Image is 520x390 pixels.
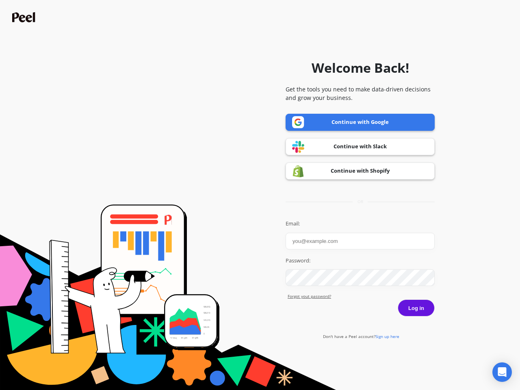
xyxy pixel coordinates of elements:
[12,12,37,22] img: Peel
[286,257,435,265] label: Password:
[323,334,399,339] a: Don't have a Peel account?Sign up here
[398,299,435,316] button: Log in
[292,141,304,153] img: Slack logo
[292,165,304,178] img: Shopify logo
[286,114,435,131] a: Continue with Google
[292,116,304,128] img: Google logo
[286,220,435,228] label: Email:
[312,58,409,78] h1: Welcome Back!
[286,85,435,102] p: Get the tools you need to make data-driven decisions and grow your business.
[375,334,399,339] span: Sign up here
[286,138,435,155] a: Continue with Slack
[492,362,512,382] div: Open Intercom Messenger
[286,233,435,249] input: you@example.com
[288,293,435,299] a: Forgot yout password?
[286,199,435,205] div: or
[286,162,435,180] a: Continue with Shopify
